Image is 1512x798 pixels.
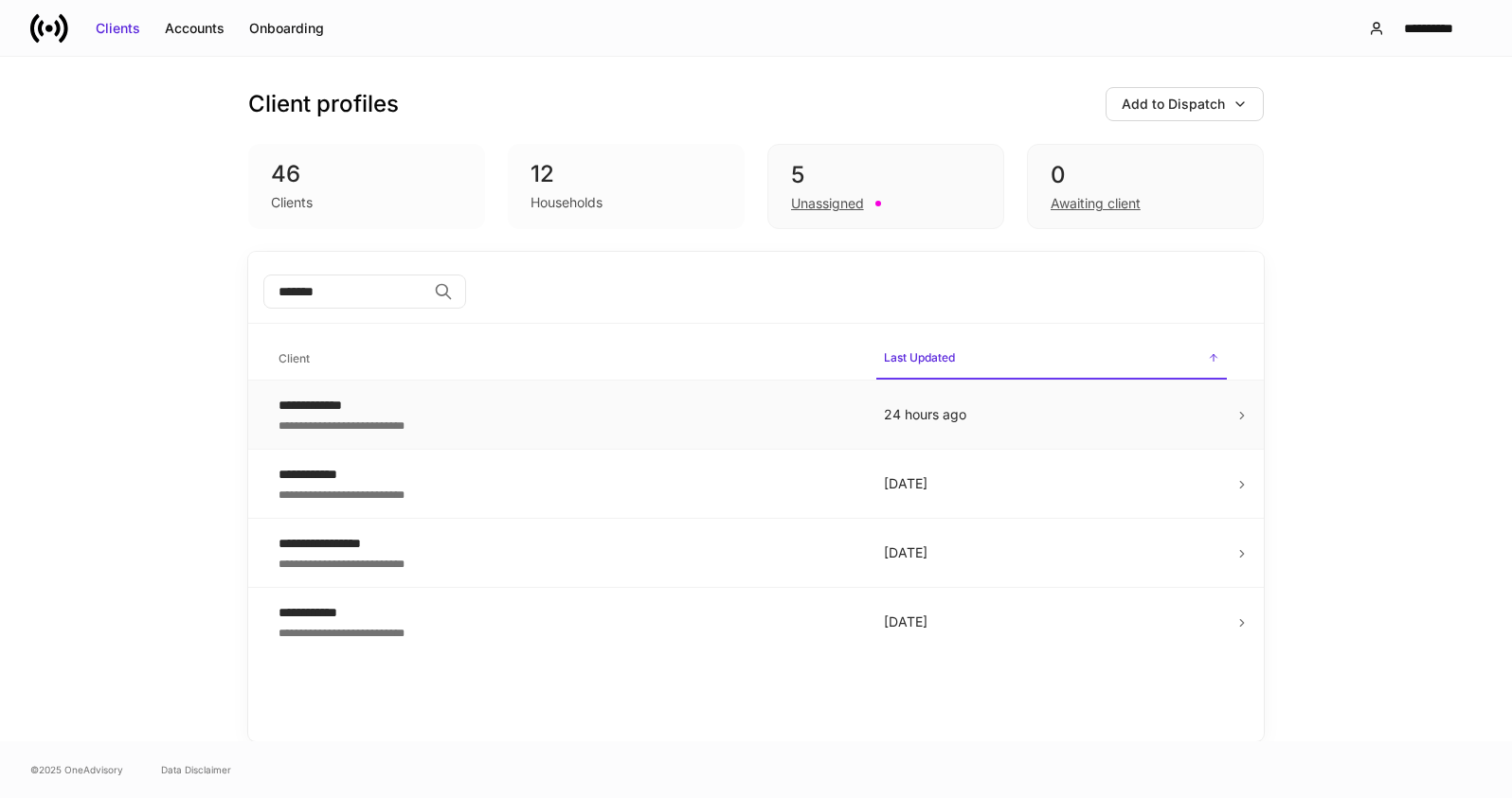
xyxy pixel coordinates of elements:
[767,144,1004,229] div: 5Unassigned
[884,543,1219,562] p: [DATE]
[1106,87,1264,121] button: Add to Dispatch
[165,19,225,38] div: Accounts
[237,13,336,44] button: Onboarding
[96,19,140,38] div: Clients
[1051,194,1141,213] div: Awaiting client
[1122,95,1225,114] div: Add to Dispatch
[876,339,1227,380] span: Last Updated
[83,13,153,44] button: Clients
[249,19,324,38] div: Onboarding
[791,194,864,213] div: Unassigned
[531,159,722,189] div: 12
[1051,160,1240,190] div: 0
[30,762,123,777] span: © 2025 OneAdvisory
[271,340,861,379] span: Client
[884,405,1219,424] p: 24 hours ago
[271,193,313,212] div: Clients
[153,13,237,44] button: Accounts
[161,762,231,777] a: Data Disclaimer
[884,612,1219,631] p: [DATE]
[248,89,399,119] h3: Client profiles
[884,474,1219,493] p: [DATE]
[271,159,462,189] div: 46
[531,193,603,212] div: Households
[884,348,955,366] h6: Last Updated
[791,160,981,190] div: 5
[279,349,310,367] h6: Client
[1027,144,1264,229] div: 0Awaiting client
